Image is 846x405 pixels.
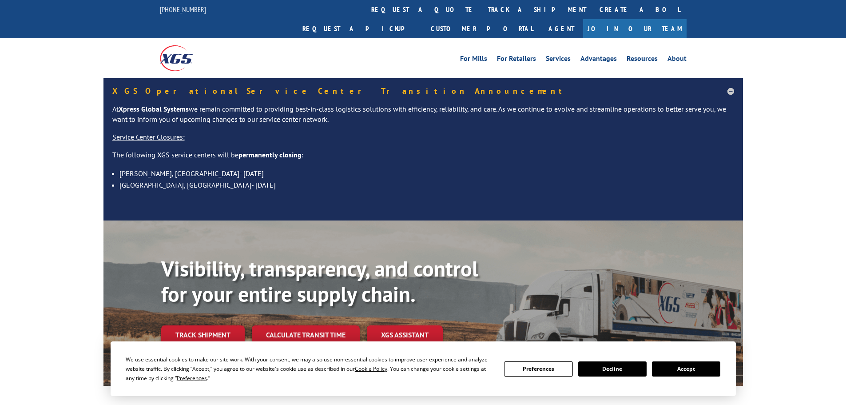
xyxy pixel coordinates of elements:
[424,19,540,38] a: Customer Portal
[112,150,734,168] p: The following XGS service centers will be :
[111,341,736,396] div: Cookie Consent Prompt
[112,104,734,132] p: At we remain committed to providing best-in-class logistics solutions with efficiency, reliabilit...
[583,19,687,38] a: Join Our Team
[112,87,734,95] h5: XGS Operational Service Center Transition Announcement
[119,168,734,179] li: [PERSON_NAME], [GEOGRAPHIC_DATA]- [DATE]
[119,104,189,113] strong: Xpress Global Systems
[252,325,360,345] a: Calculate transit time
[667,55,687,65] a: About
[296,19,424,38] a: Request a pickup
[627,55,658,65] a: Resources
[238,150,302,159] strong: permanently closing
[161,325,245,344] a: Track shipment
[580,55,617,65] a: Advantages
[161,255,478,308] b: Visibility, transparency, and control for your entire supply chain.
[112,132,185,141] u: Service Center Closures:
[119,179,734,191] li: [GEOGRAPHIC_DATA], [GEOGRAPHIC_DATA]- [DATE]
[160,5,206,14] a: [PHONE_NUMBER]
[367,325,443,345] a: XGS ASSISTANT
[546,55,571,65] a: Services
[460,55,487,65] a: For Mills
[497,55,536,65] a: For Retailers
[504,361,572,377] button: Preferences
[652,361,720,377] button: Accept
[578,361,647,377] button: Decline
[177,374,207,382] span: Preferences
[540,19,583,38] a: Agent
[355,365,387,373] span: Cookie Policy
[126,355,493,383] div: We use essential cookies to make our site work. With your consent, we may also use non-essential ...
